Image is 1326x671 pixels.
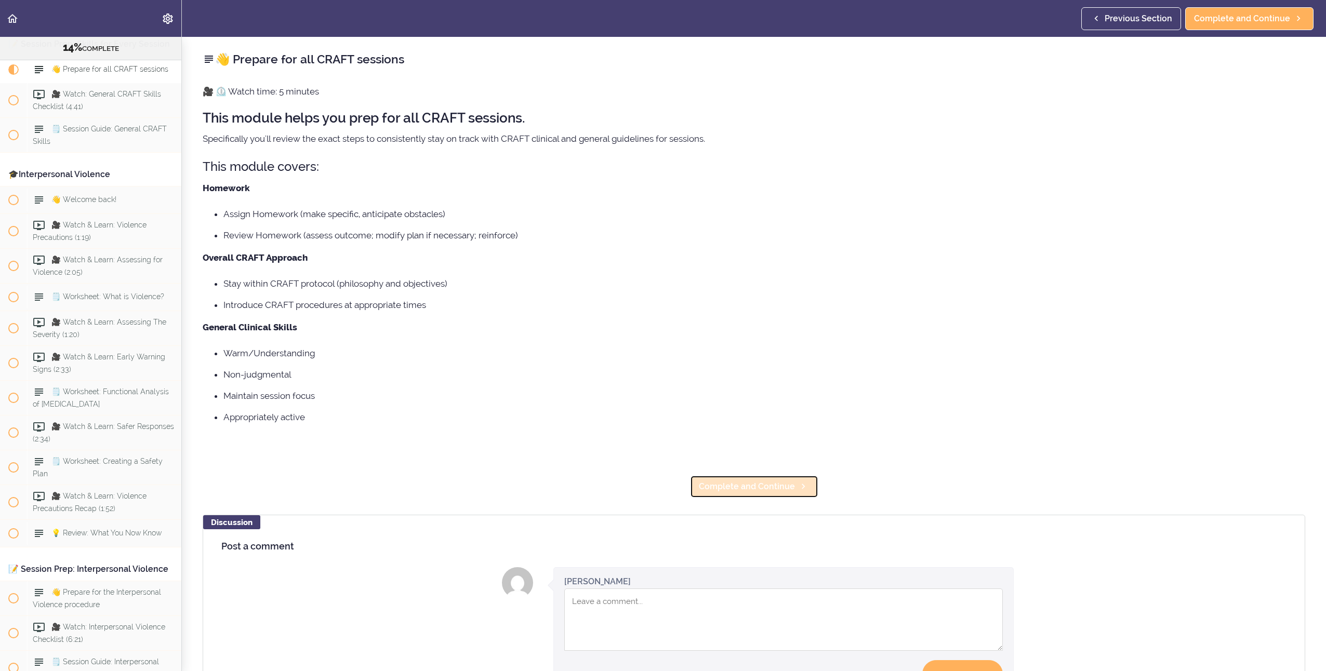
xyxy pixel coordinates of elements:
span: 🎥 Watch: General CRAFT Skills Checklist (4:41) [33,90,161,111]
span: 👋 Welcome back! [51,196,116,204]
span: 🎥 Watch & Learn: Assessing for Violence (2:05) [33,256,163,276]
p: Specifically you'll review the exact steps to consistently stay on track with CRAFT clinical and ... [203,131,1305,146]
div: Discussion [203,515,260,529]
img: Lakin [502,567,533,598]
span: 💡 Review: What You Now Know [51,529,162,537]
span: 🎥 Watch & Learn: Safer Responses (2:34) [33,422,174,442]
h3: This module covers: [203,158,1305,175]
span: 🎥 Watch & Learn: Early Warning Signs (2:33) [33,353,165,373]
strong: General Clinical Skills [203,322,297,332]
span: 14% [63,41,82,53]
span: 🗒️ Worksheet: Functional Analysis of [MEDICAL_DATA] [33,387,169,408]
span: Complete and Continue [699,480,795,493]
span: 👋 Prepare for the Interpersonal Violence procedure [33,588,161,608]
li: Appropriately active [223,410,1305,424]
li: Review Homework (assess outcome; modify plan if necessary; reinforce) [223,229,1305,242]
strong: Overall CRAFT Approach [203,252,308,263]
a: Complete and Continue [1185,7,1314,30]
h2: 👋 Prepare for all CRAFT sessions [203,50,1305,68]
span: 🎥 Watch & Learn: Assessing The Severity (1:20) [33,318,166,339]
li: Introduce CRAFT procedures at appropriate times [223,298,1305,312]
a: Previous Section [1081,7,1181,30]
span: Complete and Continue [1194,12,1290,25]
span: Previous Section [1105,12,1172,25]
li: Non-judgmental [223,368,1305,381]
div: [PERSON_NAME] [564,575,631,587]
svg: Back to course curriculum [6,12,19,25]
span: 🎥 Watch: Interpersonal Violence Checklist (6:21) [33,623,165,643]
div: COMPLETE [13,41,168,55]
span: 👋 Prepare for all CRAFT sessions [51,65,168,74]
h4: Post a comment [221,541,1287,552]
li: Maintain session focus [223,389,1305,402]
h2: This module helps you prep for all CRAFT sessions. [203,111,1305,126]
span: 🗒️ Worksheet: What is Violence? [51,293,164,301]
li: Warm/Understanding [223,346,1305,360]
span: 🎥 Watch & Learn: Violence Precautions Recap (1:52) [33,492,147,512]
span: 🗒️ Worksheet: Creating a Safety Plan [33,457,163,477]
li: Assign Homework (make specific, anticipate obstacles) [223,207,1305,221]
span: 🗒️ Session Guide: General CRAFT Skills [33,125,167,145]
p: 🎥 ⏲️ Watch time: 5 minutes [203,84,1305,99]
svg: Settings Menu [162,12,174,25]
li: Stay within CRAFT protocol (philosophy and objectives) [223,277,1305,290]
textarea: Comment box [564,588,1003,651]
strong: Homework [203,183,250,193]
a: Complete and Continue [690,475,818,498]
span: 🎥 Watch & Learn: Violence Precautions (1:19) [33,221,147,241]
